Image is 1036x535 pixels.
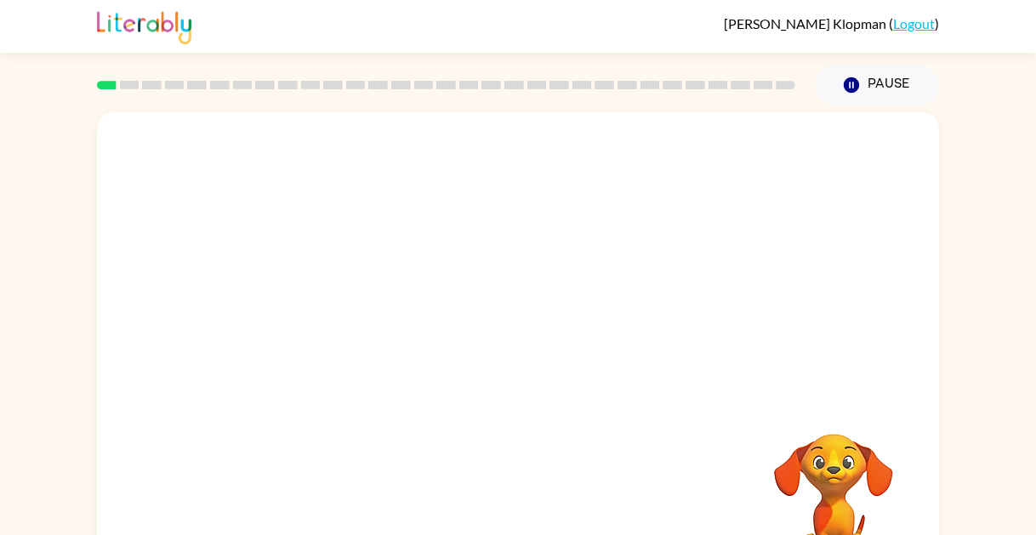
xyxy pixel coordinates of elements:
[97,7,191,44] img: Literably
[724,15,939,31] div: ( )
[816,65,939,105] button: Pause
[893,15,935,31] a: Logout
[724,15,889,31] span: [PERSON_NAME] Klopman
